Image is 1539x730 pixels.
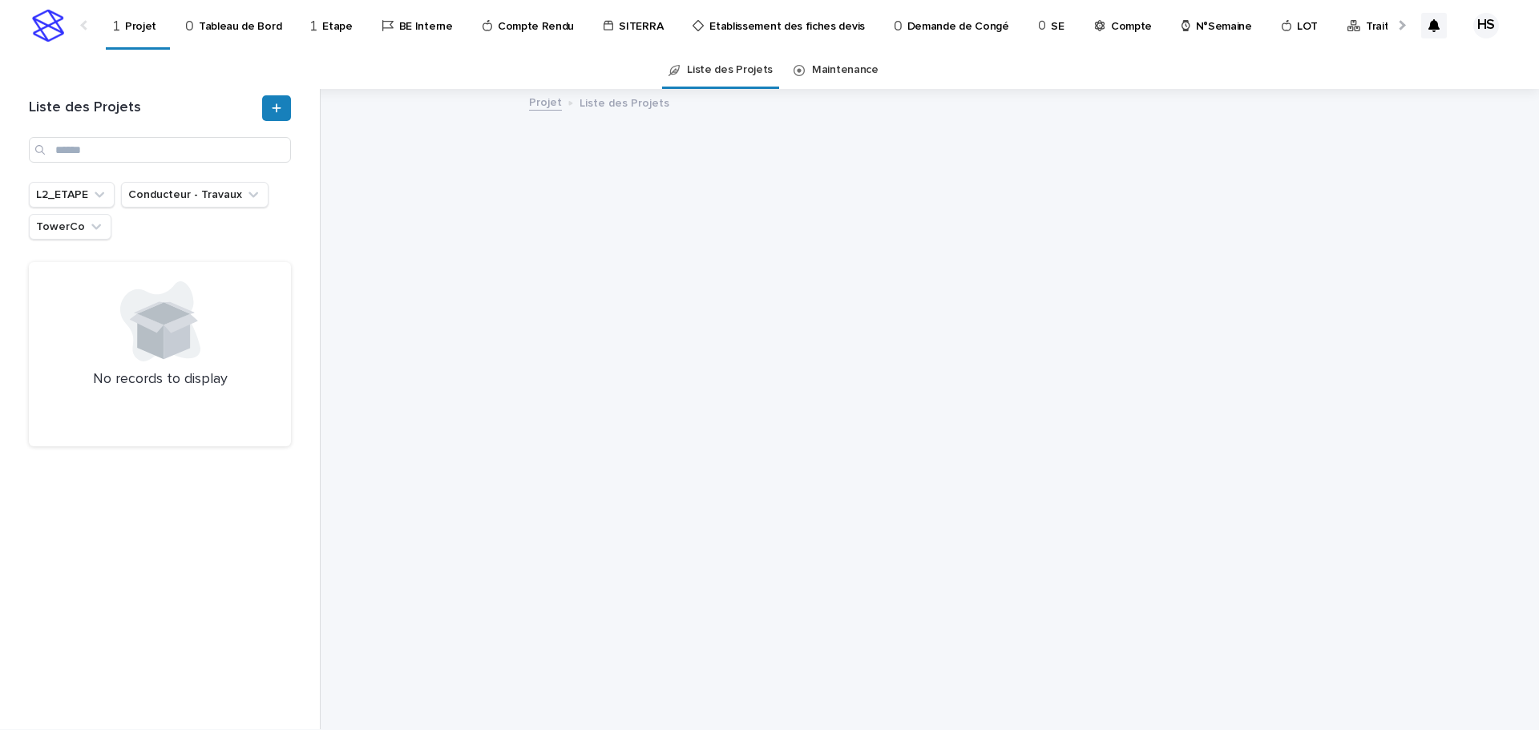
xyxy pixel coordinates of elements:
[32,10,64,42] img: stacker-logo-s-only.png
[29,182,115,208] button: L2_ETAPE
[29,137,291,163] input: Search
[580,93,669,111] p: Liste des Projets
[687,51,773,89] a: Liste des Projets
[48,371,272,389] p: No records to display
[529,92,562,111] a: Projet
[1473,13,1499,38] div: HS
[812,51,879,89] a: Maintenance
[121,182,269,208] button: Conducteur - Travaux
[29,214,111,240] button: TowerCo
[29,99,259,117] h1: Liste des Projets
